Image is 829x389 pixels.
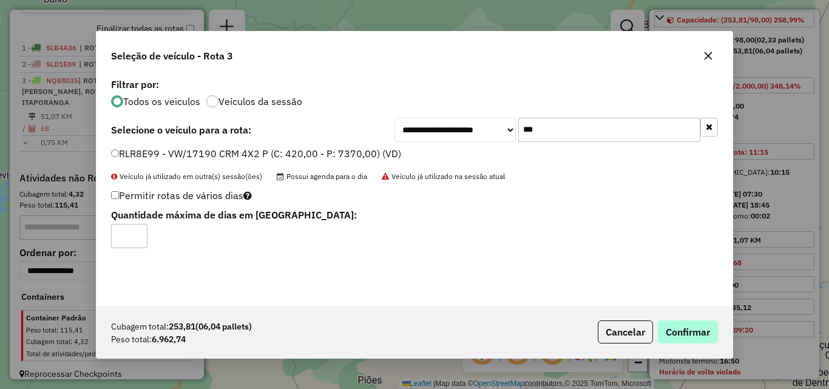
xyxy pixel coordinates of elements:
label: Quantidade máxima de dias em [GEOGRAPHIC_DATA]: [111,208,511,222]
button: Cancelar [598,320,653,343]
label: Todos os veiculos [123,96,200,106]
strong: 6.962,74 [152,333,186,346]
span: (06,04 pallets) [195,321,252,332]
span: Possui agenda para o dia [277,172,367,181]
label: Permitir rotas de vários dias [111,184,252,207]
span: Peso total: [111,333,152,346]
label: RLR8E99 - VW/17190 CRM 4X2 P (C: 420,00 - P: 7370,00) (VD) [111,146,401,161]
span: Veículo já utilizado em outra(s) sessão(ões) [111,172,262,181]
input: Permitir rotas de vários dias [111,191,119,199]
input: RLR8E99 - VW/17190 CRM 4X2 P (C: 420,00 - P: 7370,00) (VD) [111,149,119,157]
strong: Selecione o veículo para a rota: [111,124,251,136]
span: Cubagem total: [111,320,169,333]
span: Veículo já utilizado na sessão atual [382,172,505,181]
button: Confirmar [658,320,718,343]
label: Veículos da sessão [218,96,302,106]
i: Selecione pelo menos um veículo [243,191,252,200]
span: Seleção de veículo - Rota 3 [111,49,233,63]
label: Filtrar por: [111,77,718,92]
strong: 253,81 [169,320,252,333]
